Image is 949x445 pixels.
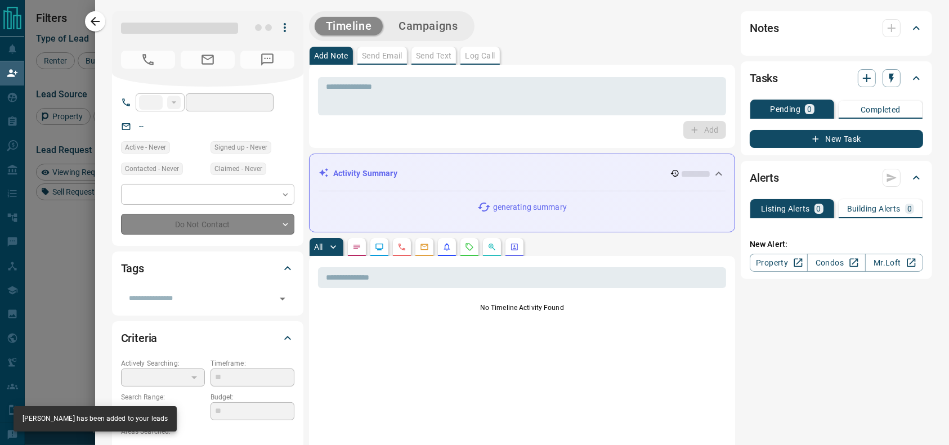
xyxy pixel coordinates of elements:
[125,163,179,174] span: Contacted - Never
[181,51,235,69] span: No Email
[375,242,384,251] svg: Lead Browsing Activity
[750,164,923,191] div: Alerts
[750,239,923,250] p: New Alert:
[211,392,294,402] p: Budget:
[121,329,158,347] h2: Criteria
[510,242,519,251] svg: Agent Actions
[121,426,294,437] p: Areas Searched:
[861,106,901,114] p: Completed
[319,163,726,184] div: Activity Summary
[214,163,262,174] span: Claimed - Never
[211,358,294,368] p: Timeframe:
[318,303,726,313] p: No Timeline Activity Found
[465,242,474,251] svg: Requests
[807,254,865,272] a: Condos
[121,259,144,277] h2: Tags
[442,242,451,251] svg: Listing Alerts
[493,201,567,213] p: generating summary
[750,254,808,272] a: Property
[750,65,923,92] div: Tasks
[275,291,290,307] button: Open
[352,242,361,251] svg: Notes
[750,19,779,37] h2: Notes
[240,51,294,69] span: No Number
[847,205,901,213] p: Building Alerts
[907,205,912,213] p: 0
[807,105,812,113] p: 0
[314,52,348,60] p: Add Note
[387,17,469,35] button: Campaigns
[121,392,205,402] p: Search Range:
[121,358,205,368] p: Actively Searching:
[23,410,168,428] div: [PERSON_NAME] has been added to your leads
[125,142,166,153] span: Active - Never
[315,17,383,35] button: Timeline
[420,242,429,251] svg: Emails
[865,254,923,272] a: Mr.Loft
[750,130,923,148] button: New Task
[121,402,205,421] p: -- - --
[817,205,821,213] p: 0
[214,142,267,153] span: Signed up - Never
[397,242,406,251] svg: Calls
[139,122,144,131] a: --
[121,325,294,352] div: Criteria
[750,69,778,87] h2: Tasks
[770,105,800,113] p: Pending
[121,214,294,235] div: Do Not Contact
[333,168,397,179] p: Activity Summary
[314,243,323,251] p: All
[487,242,496,251] svg: Opportunities
[761,205,810,213] p: Listing Alerts
[121,51,175,69] span: No Number
[750,15,923,42] div: Notes
[121,255,294,282] div: Tags
[750,169,779,187] h2: Alerts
